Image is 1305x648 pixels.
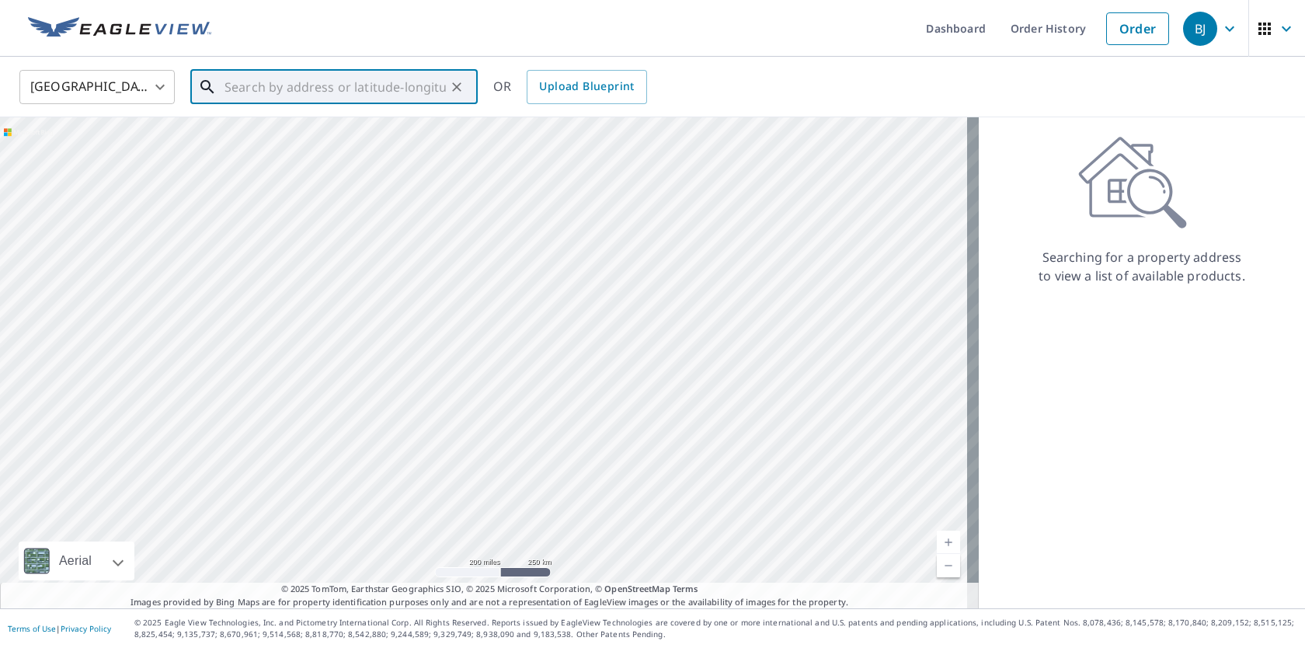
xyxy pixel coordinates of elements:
a: Order [1106,12,1169,45]
a: Terms of Use [8,623,56,634]
input: Search by address or latitude-longitude [224,65,446,109]
a: Privacy Policy [61,623,111,634]
a: Current Level 5, Zoom In [937,531,960,554]
a: OpenStreetMap [604,583,670,594]
p: | [8,624,111,633]
div: BJ [1183,12,1217,46]
a: Terms [673,583,698,594]
img: EV Logo [28,17,211,40]
a: Upload Blueprint [527,70,646,104]
a: Current Level 5, Zoom Out [937,554,960,577]
button: Clear [446,76,468,98]
p: Searching for a property address to view a list of available products. [1038,248,1246,285]
span: Upload Blueprint [539,77,634,96]
span: © 2025 TomTom, Earthstar Geographics SIO, © 2025 Microsoft Corporation, © [281,583,698,596]
p: © 2025 Eagle View Technologies, Inc. and Pictometry International Corp. All Rights Reserved. Repo... [134,617,1297,640]
div: Aerial [19,542,134,580]
div: [GEOGRAPHIC_DATA] [19,65,175,109]
div: OR [493,70,647,104]
div: Aerial [54,542,96,580]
